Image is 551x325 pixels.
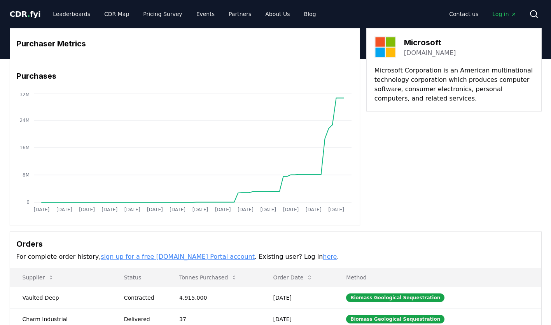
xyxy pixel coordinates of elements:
[98,7,135,21] a: CDR Map
[346,293,444,302] div: Biomass Geological Sequestration
[298,7,322,21] a: Blog
[486,7,523,21] a: Log in
[492,10,516,18] span: Log in
[374,66,534,103] p: Microsoft Corporation is an American multinational technology corporation which produces computer...
[26,200,30,205] tspan: 0
[443,7,485,21] a: Contact us
[33,207,49,212] tspan: [DATE]
[16,238,535,250] h3: Orders
[101,207,117,212] tspan: [DATE]
[306,207,322,212] tspan: [DATE]
[16,252,535,261] p: For complete order history, . Existing user? Log in .
[47,7,322,21] nav: Main
[222,7,257,21] a: Partners
[118,274,161,281] p: Status
[404,48,456,58] a: [DOMAIN_NAME]
[261,287,334,308] td: [DATE]
[259,7,296,21] a: About Us
[16,70,353,82] h3: Purchases
[404,37,456,48] h3: Microsoft
[10,9,41,19] a: CDR.fyi
[23,172,30,178] tspan: 8M
[19,118,30,123] tspan: 24M
[19,92,30,97] tspan: 32M
[192,207,208,212] tspan: [DATE]
[173,270,243,285] button: Tonnes Purchased
[101,253,255,260] a: sign up for a free [DOMAIN_NAME] Portal account
[283,207,299,212] tspan: [DATE]
[267,270,319,285] button: Order Date
[215,207,231,212] tspan: [DATE]
[170,207,185,212] tspan: [DATE]
[56,207,72,212] tspan: [DATE]
[47,7,96,21] a: Leaderboards
[190,7,221,21] a: Events
[238,207,254,212] tspan: [DATE]
[10,287,112,308] td: Vaulted Deep
[124,207,140,212] tspan: [DATE]
[16,270,61,285] button: Supplier
[340,274,535,281] p: Method
[137,7,188,21] a: Pricing Survey
[147,207,163,212] tspan: [DATE]
[124,315,161,323] div: Delivered
[260,207,276,212] tspan: [DATE]
[10,9,41,19] span: CDR fyi
[374,36,396,58] img: Microsoft-logo
[323,253,337,260] a: here
[328,207,344,212] tspan: [DATE]
[124,294,161,302] div: Contracted
[443,7,523,21] nav: Main
[346,315,444,323] div: Biomass Geological Sequestration
[19,145,30,150] tspan: 16M
[79,207,95,212] tspan: [DATE]
[27,9,30,19] span: .
[16,38,353,49] h3: Purchaser Metrics
[167,287,261,308] td: 4.915.000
